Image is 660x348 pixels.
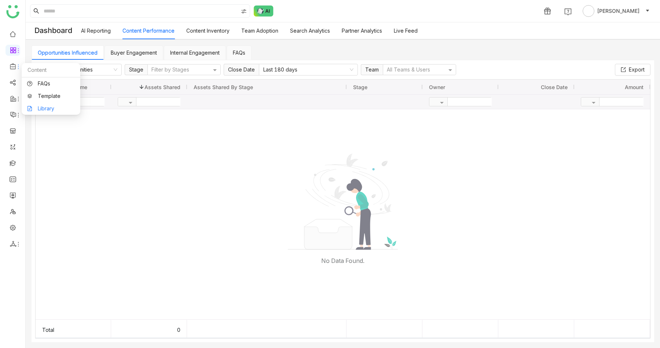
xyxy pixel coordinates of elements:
[583,5,594,17] img: avatar
[42,320,104,340] div: Total
[564,8,572,15] img: help.svg
[233,50,245,56] a: FAQs
[122,28,175,34] a: Content Performance
[118,320,180,340] div: 0
[241,28,278,34] a: Team Adoption
[81,28,111,34] a: AI Reporting
[342,28,382,34] a: Partner Analytics
[597,7,639,15] span: [PERSON_NAME]
[224,64,259,76] span: Close Date
[111,50,157,56] a: Buyer Engagement
[263,64,353,75] nz-select-item: Last 180 days
[26,22,81,39] div: Dashboard
[581,5,651,17] button: [PERSON_NAME]
[615,64,650,76] button: Export
[625,84,643,90] span: Amount
[241,8,247,14] img: search-type.svg
[429,84,445,90] span: Owner
[27,81,75,86] a: FAQs
[254,6,274,17] img: ask-buddy-normal.svg
[353,84,367,90] span: Stage
[394,28,418,34] a: Live Feed
[194,84,253,90] span: Assets Shared by Stage
[629,66,645,74] span: Export
[6,5,19,18] img: logo
[365,66,379,73] span: Team
[60,64,117,75] nz-select-item: Opportunities
[541,84,568,90] span: Close Date
[170,50,220,56] a: Internal Engagement
[27,94,75,99] a: Template
[290,28,330,34] a: Search Analytics
[144,84,180,90] span: Assets Shared
[22,63,80,77] div: Content
[38,50,98,56] a: Opportunities Influenced
[125,64,147,75] span: Stage
[186,28,230,34] a: Content Inventory
[27,106,75,111] a: Library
